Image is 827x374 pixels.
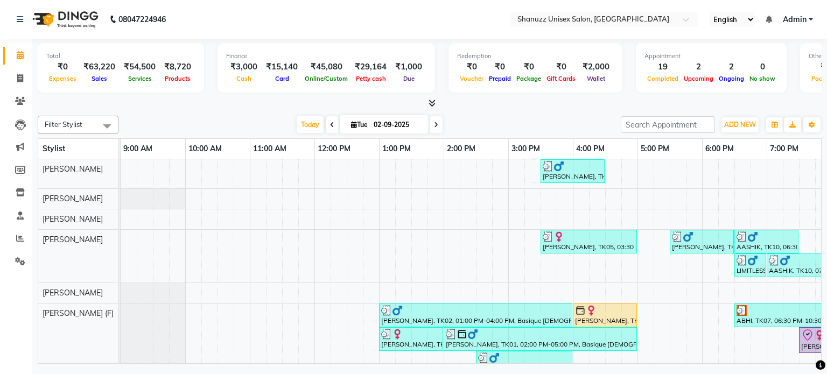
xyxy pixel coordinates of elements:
div: ₹54,500 [120,61,160,73]
a: 7:00 PM [767,141,801,157]
div: [PERSON_NAME], TK11, 03:30 PM-04:30 PM, Basique [DEMOGRAPHIC_DATA] Haircut - By Experienced Haird... [542,161,604,181]
div: ₹3,000 [226,61,262,73]
div: 19 [644,61,681,73]
img: logo [27,4,101,34]
span: [PERSON_NAME] [43,214,103,224]
span: Ongoing [716,75,747,82]
a: 6:00 PM [703,141,737,157]
div: Finance [226,52,426,61]
span: Completed [644,75,681,82]
a: 4:00 PM [573,141,607,157]
span: Petty cash [353,75,389,82]
span: Prepaid [486,75,514,82]
div: AASHIK, TK10, 06:30 PM-07:30 PM, Basique [DEMOGRAPHIC_DATA] Haircut - By Seasoned Hairdresser (10... [735,231,797,252]
span: [PERSON_NAME] [43,164,103,174]
span: ADD NEW [724,121,756,129]
div: ₹0 [46,61,79,73]
span: [PERSON_NAME] [43,235,103,244]
span: Card [272,75,292,82]
span: Sales [89,75,110,82]
span: Filter Stylist [45,120,82,129]
span: Products [162,75,193,82]
span: Gift Cards [544,75,578,82]
div: Appointment [644,52,778,61]
span: Services [125,75,155,82]
a: 3:00 PM [509,141,543,157]
div: ₹2,000 [578,61,614,73]
div: ₹0 [514,61,544,73]
button: ADD NEW [721,117,759,132]
div: [PERSON_NAME], TK05, 01:00 PM-02:00 PM, GLOBAL COLOR + HIGHLIGHTS - Hair below waist [380,329,442,349]
span: Expenses [46,75,79,82]
input: 2025-09-02 [370,117,424,133]
div: ₹0 [486,61,514,73]
span: [PERSON_NAME] [43,288,103,298]
div: ₹15,140 [262,61,302,73]
span: Upcoming [681,75,716,82]
div: [PERSON_NAME], TK04, 04:00 PM-05:00 PM, GLOBAL COLOR + HIGHLIGHTS - Hair below waist [574,305,636,326]
a: 9:00 AM [121,141,155,157]
div: 2 [716,61,747,73]
a: 1:00 PM [380,141,413,157]
div: LIMITLESS WALKIN, TK13, 06:30 PM-07:00 PM, SHAVE / [PERSON_NAME] TRIM - By Experienced Hairdresse... [735,255,765,276]
span: Today [297,116,324,133]
div: [PERSON_NAME], TK02, 01:00 PM-04:00 PM, Basique [DEMOGRAPHIC_DATA] Haircut - By [PERSON_NAME] (18... [380,305,571,326]
div: ₹0 [457,61,486,73]
input: Search Appointment [621,116,715,133]
span: Voucher [457,75,486,82]
div: Redemption [457,52,614,61]
div: ₹63,220 [79,61,120,73]
div: 2 [681,61,716,73]
a: 12:00 PM [315,141,353,157]
span: Tue [348,121,370,129]
span: Cash [234,75,254,82]
span: Online/Custom [302,75,351,82]
span: [PERSON_NAME] [43,194,103,203]
b: 08047224946 [118,4,166,34]
a: 11:00 AM [250,141,289,157]
div: 0 [747,61,778,73]
div: ₹0 [544,61,578,73]
span: Package [514,75,544,82]
span: [PERSON_NAME] (F) [43,308,114,318]
a: 2:00 PM [444,141,478,157]
div: [PERSON_NAME], TK01, 02:00 PM-05:00 PM, Basique [DEMOGRAPHIC_DATA] Haircut - By [PERSON_NAME] (18... [445,329,636,349]
div: Total [46,52,195,61]
a: 5:00 PM [638,141,672,157]
div: ₹29,164 [351,61,391,73]
span: Stylist [43,144,65,153]
span: No show [747,75,778,82]
span: Wallet [584,75,608,82]
div: [PERSON_NAME], TK05, 03:30 PM-05:00 PM, Basique [DEMOGRAPHIC_DATA] Haircut - By Experienced Haird... [542,231,636,252]
span: Due [401,75,417,82]
div: ₹45,080 [302,61,351,73]
div: [PERSON_NAME], TK03, 02:30 PM-04:00 PM, Basique [DEMOGRAPHIC_DATA] Haircut - By [PERSON_NAME] (18... [477,352,571,373]
div: [PERSON_NAME], TK03, 05:30 PM-06:30 PM, SHAVE / [PERSON_NAME] TRIM - By Seasoned Hairdresser (10+... [671,231,733,252]
div: ₹8,720 [160,61,195,73]
span: Admin [783,14,807,25]
div: ₹1,000 [391,61,426,73]
a: 10:00 AM [186,141,225,157]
